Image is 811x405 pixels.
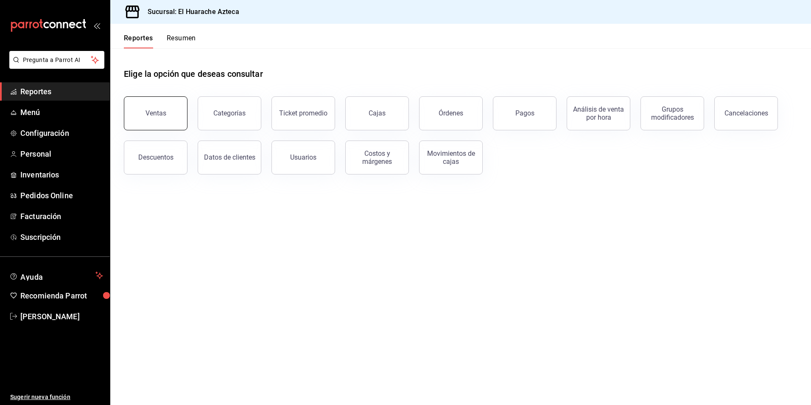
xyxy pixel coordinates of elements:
button: open_drawer_menu [93,22,100,29]
div: Costos y márgenes [351,149,403,166]
span: Reportes [20,86,103,97]
button: Categorías [198,96,261,130]
span: Ayuda [20,270,92,281]
span: Menú [20,107,103,118]
button: Grupos modificadores [640,96,704,130]
span: Facturación [20,211,103,222]
div: Movimientos de cajas [425,149,477,166]
span: Personal [20,148,103,160]
span: Inventarios [20,169,103,180]
span: Sugerir nueva función [10,393,103,402]
div: Cancelaciones [724,109,768,117]
div: Análisis de venta por hora [572,105,625,121]
h3: Sucursal: El Huarache Azteca [141,7,239,17]
button: Usuarios [271,141,335,174]
div: Datos de clientes [204,153,255,161]
div: Órdenes [439,109,463,117]
div: Pagos [515,109,534,117]
div: Usuarios [290,153,316,161]
div: Ticket promedio [279,109,327,117]
div: Ventas [145,109,166,117]
button: Descuentos [124,141,187,174]
span: Suscripción [20,231,103,243]
button: Pregunta a Parrot AI [9,51,104,69]
div: Grupos modificadores [646,105,699,121]
button: Cancelaciones [714,96,778,130]
span: [PERSON_NAME] [20,311,103,322]
a: Pregunta a Parrot AI [6,62,104,70]
div: navigation tabs [124,34,196,48]
button: Datos de clientes [198,141,261,174]
a: Cajas [345,96,409,130]
div: Descuentos [138,153,173,161]
button: Ticket promedio [271,96,335,130]
span: Pedidos Online [20,190,103,201]
button: Órdenes [419,96,483,130]
button: Pagos [493,96,557,130]
button: Costos y márgenes [345,141,409,174]
button: Ventas [124,96,187,130]
span: Pregunta a Parrot AI [23,56,91,65]
h1: Elige la opción que deseas consultar [124,67,263,80]
span: Configuración [20,127,103,139]
button: Resumen [167,34,196,48]
div: Categorías [213,109,246,117]
button: Reportes [124,34,153,48]
button: Movimientos de cajas [419,141,483,174]
button: Análisis de venta por hora [567,96,630,130]
div: Cajas [369,108,386,118]
span: Recomienda Parrot [20,290,103,301]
